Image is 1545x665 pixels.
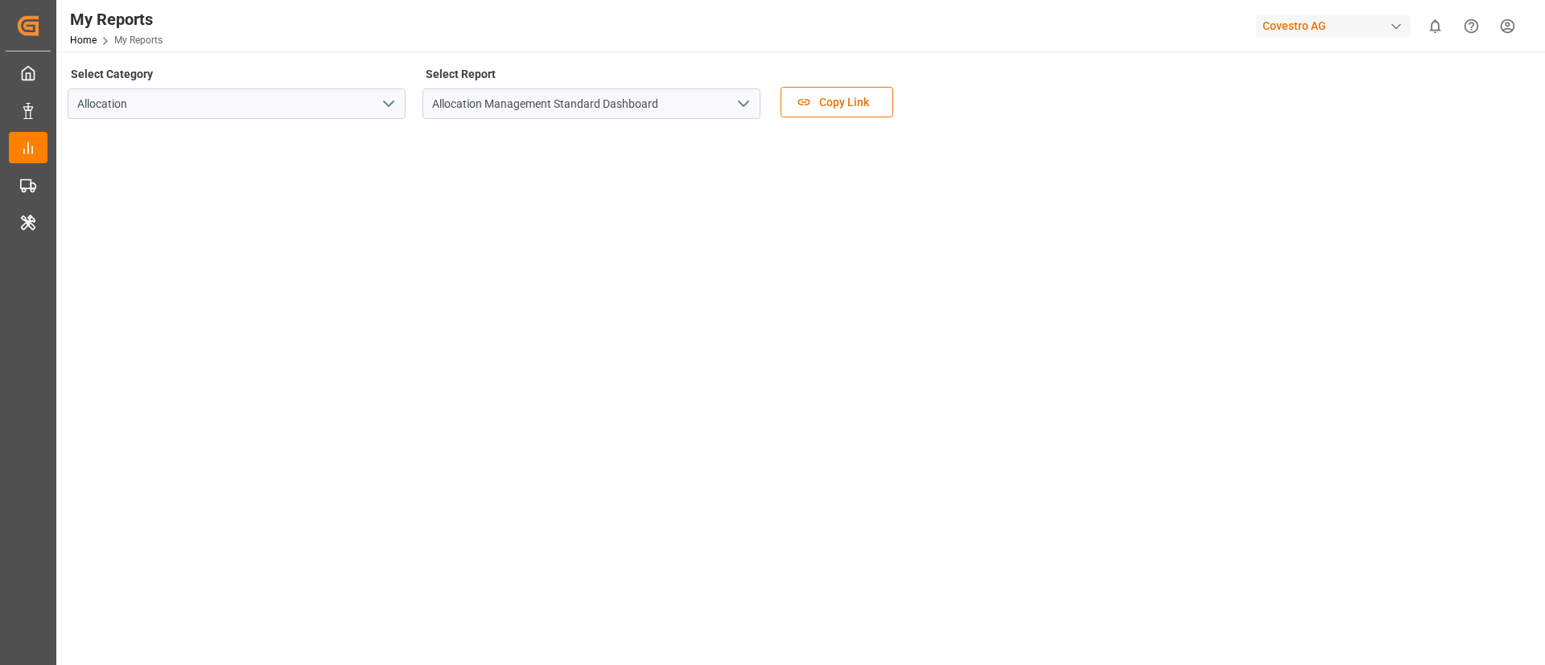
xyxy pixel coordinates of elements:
button: open menu [731,92,755,117]
div: My Reports [70,7,163,31]
input: Type to search/select [68,88,406,119]
input: Type to search/select [422,88,760,119]
div: Covestro AG [1256,14,1411,38]
button: show 0 new notifications [1417,8,1453,44]
button: Covestro AG [1256,10,1417,41]
button: Help Center [1453,8,1489,44]
button: Copy Link [781,87,893,117]
label: Select Category [68,63,155,85]
label: Select Report [422,63,498,85]
span: Copy Link [811,94,877,111]
button: open menu [376,92,400,117]
a: Home [70,35,97,46]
